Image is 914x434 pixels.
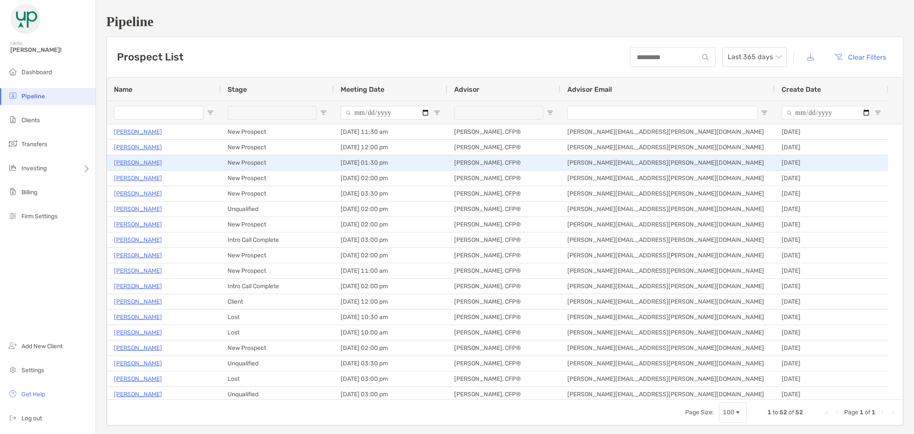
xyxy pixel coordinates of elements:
div: New Prospect [221,124,334,139]
div: [DATE] [775,171,888,186]
span: Pipeline [21,93,45,100]
div: Page Size: [685,409,714,416]
div: [DATE] 02:00 pm [334,217,447,232]
div: Intro Call Complete [221,232,334,247]
div: [DATE] [775,202,888,217]
div: [PERSON_NAME][EMAIL_ADDRESS][PERSON_NAME][DOMAIN_NAME] [560,186,775,201]
p: [PERSON_NAME] [114,235,162,245]
div: [PERSON_NAME], CFP® [447,310,560,325]
span: Log out [21,415,42,422]
div: [PERSON_NAME][EMAIL_ADDRESS][PERSON_NAME][DOMAIN_NAME] [560,124,775,139]
div: [PERSON_NAME][EMAIL_ADDRESS][PERSON_NAME][DOMAIN_NAME] [560,140,775,155]
span: Meeting Date [341,85,384,93]
a: [PERSON_NAME] [114,389,162,400]
div: Unqualified [221,202,334,217]
img: logout icon [8,413,18,423]
div: New Prospect [221,248,334,263]
div: [PERSON_NAME], CFP® [447,171,560,186]
div: [PERSON_NAME][EMAIL_ADDRESS][PERSON_NAME][DOMAIN_NAME] [560,155,775,170]
span: Stage [228,85,247,93]
span: Last 365 days [728,48,782,66]
span: 1 [872,409,875,416]
span: Get Help [21,391,45,398]
div: [DATE] [775,155,888,170]
div: [PERSON_NAME][EMAIL_ADDRESS][PERSON_NAME][DOMAIN_NAME] [560,217,775,232]
span: to [773,409,778,416]
div: [DATE] [775,371,888,386]
div: [DATE] [775,248,888,263]
div: [DATE] [775,387,888,402]
img: transfers icon [8,139,18,149]
div: [PERSON_NAME][EMAIL_ADDRESS][PERSON_NAME][DOMAIN_NAME] [560,294,775,309]
img: Zoe Logo [10,3,41,34]
div: [PERSON_NAME], CFP® [447,371,560,386]
img: investing icon [8,163,18,173]
div: [DATE] 03:00 pm [334,232,447,247]
div: [DATE] [775,124,888,139]
div: [DATE] 03:00 pm [334,371,447,386]
div: [DATE] 02:00 pm [334,341,447,356]
div: [DATE] 02:00 pm [334,202,447,217]
div: [DATE] 01:30 pm [334,155,447,170]
span: Clients [21,117,40,124]
div: [DATE] 10:30 am [334,310,447,325]
div: [PERSON_NAME], CFP® [447,341,560,356]
div: [PERSON_NAME][EMAIL_ADDRESS][PERSON_NAME][DOMAIN_NAME] [560,341,775,356]
div: [DATE] 10:00 am [334,325,447,340]
div: New Prospect [221,341,334,356]
span: Firm Settings [21,213,57,220]
div: [PERSON_NAME], CFP® [447,140,560,155]
div: [PERSON_NAME], CFP® [447,186,560,201]
span: Billing [21,189,37,196]
div: [DATE] 02:00 pm [334,279,447,294]
div: [PERSON_NAME], CFP® [447,248,560,263]
div: [PERSON_NAME], CFP® [447,124,560,139]
span: Transfers [21,141,47,148]
div: [DATE] 12:00 pm [334,140,447,155]
div: Lost [221,325,334,340]
button: Open Filter Menu [207,109,214,116]
a: [PERSON_NAME] [114,358,162,369]
input: Advisor Email Filter Input [567,106,758,120]
div: [PERSON_NAME], CFP® [447,325,560,340]
div: [DATE] [775,140,888,155]
span: of [788,409,794,416]
a: [PERSON_NAME] [114,281,162,292]
span: Page [844,409,858,416]
span: Advisor [454,85,479,93]
a: [PERSON_NAME] [114,157,162,168]
p: [PERSON_NAME] [114,296,162,307]
p: [PERSON_NAME] [114,312,162,322]
div: [DATE] [775,186,888,201]
div: [DATE] 02:00 pm [334,171,447,186]
div: [DATE] [775,325,888,340]
div: [DATE] [775,217,888,232]
a: [PERSON_NAME] [114,204,162,214]
div: [DATE] [775,294,888,309]
p: [PERSON_NAME] [114,265,162,276]
span: Create Date [782,85,821,93]
div: Intro Call Complete [221,279,334,294]
div: Lost [221,371,334,386]
span: Dashboard [21,69,52,76]
div: [DATE] 12:00 pm [334,294,447,309]
span: Settings [21,367,44,374]
div: 100 [723,409,734,416]
div: [DATE] [775,279,888,294]
img: add_new_client icon [8,341,18,351]
span: 1 [767,409,771,416]
span: of [865,409,870,416]
img: get-help icon [8,389,18,399]
div: New Prospect [221,155,334,170]
button: Open Filter Menu [875,109,881,116]
span: 52 [779,409,787,416]
p: [PERSON_NAME] [114,327,162,338]
span: Name [114,85,132,93]
a: [PERSON_NAME] [114,173,162,184]
div: [PERSON_NAME][EMAIL_ADDRESS][PERSON_NAME][DOMAIN_NAME] [560,325,775,340]
div: [DATE] 11:00 am [334,263,447,278]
